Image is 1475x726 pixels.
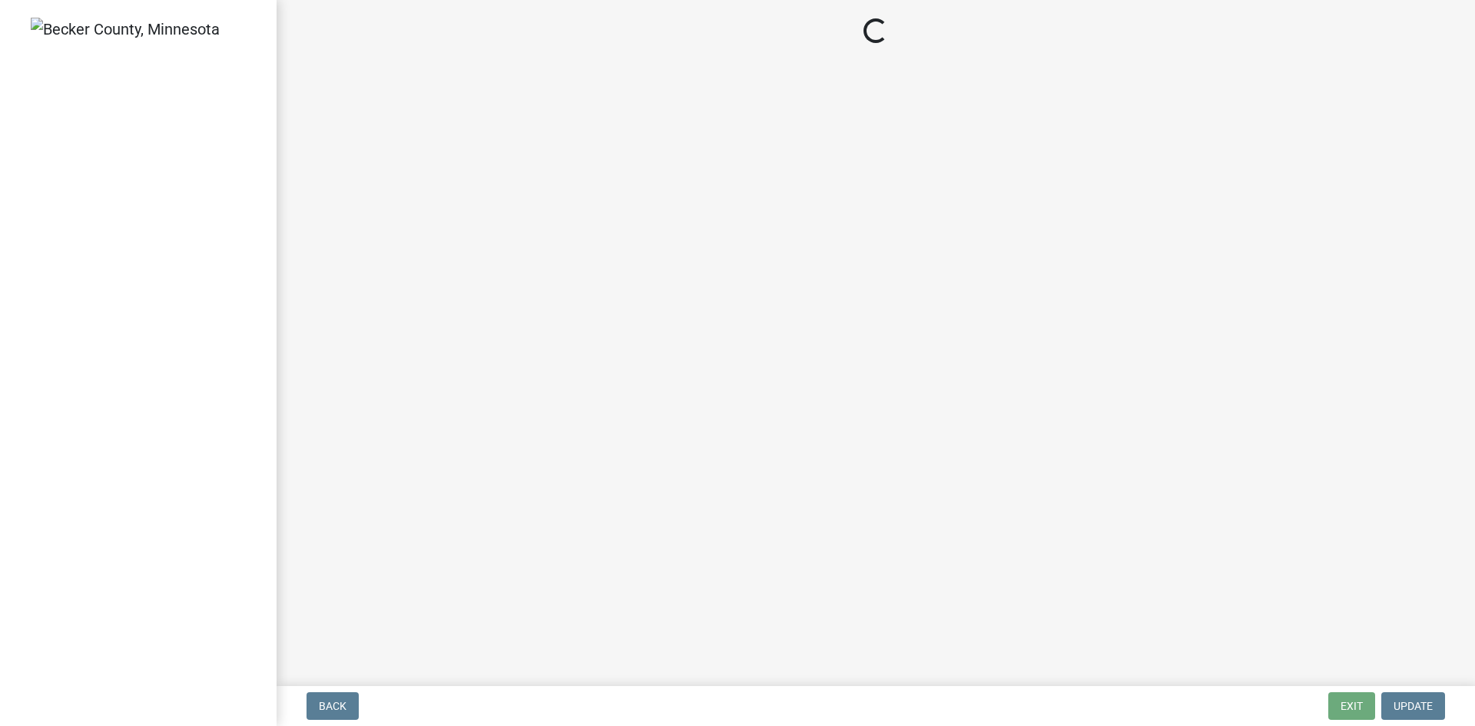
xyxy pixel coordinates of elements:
[307,692,359,720] button: Back
[1394,700,1433,712] span: Update
[1381,692,1445,720] button: Update
[1328,692,1375,720] button: Exit
[31,18,220,41] img: Becker County, Minnesota
[319,700,346,712] span: Back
